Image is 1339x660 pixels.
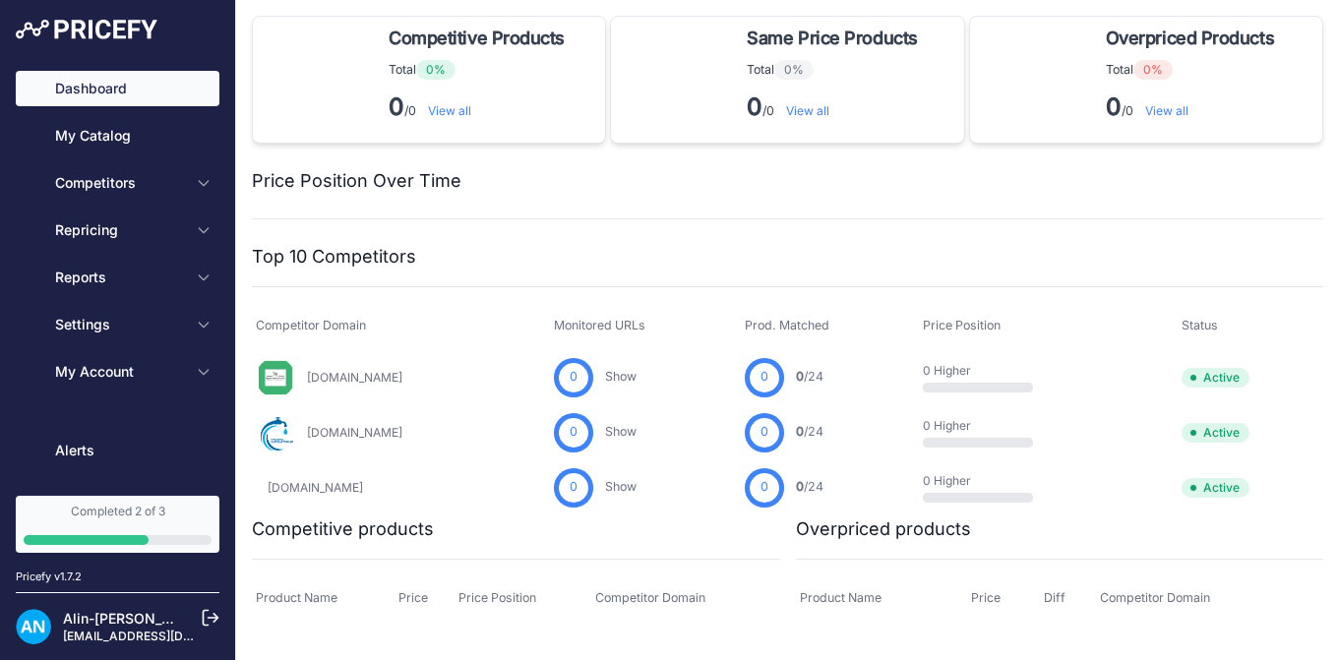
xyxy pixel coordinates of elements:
[389,60,573,80] p: Total
[416,60,456,80] span: 0%
[1106,25,1274,52] span: Overpriced Products
[252,167,461,195] h2: Price Position Over Time
[923,473,1049,489] p: 0 Higher
[796,369,804,384] span: 0
[796,479,804,494] span: 0
[796,424,823,439] a: 0/24
[256,590,337,605] span: Product Name
[16,307,219,342] button: Settings
[252,243,416,270] h2: Top 10 Competitors
[1044,590,1065,605] span: Diff
[570,478,578,497] span: 0
[16,118,219,153] a: My Catalog
[800,590,882,605] span: Product Name
[605,369,637,384] a: Show
[268,480,363,495] a: [DOMAIN_NAME]
[55,173,184,193] span: Competitors
[16,354,219,390] button: My Account
[554,318,645,332] span: Monitored URLs
[16,433,219,468] a: Alerts
[389,25,565,52] span: Competitive Products
[747,92,762,121] strong: 0
[605,424,637,439] a: Show
[923,363,1049,379] p: 0 Higher
[55,268,184,287] span: Reports
[55,315,184,334] span: Settings
[595,590,705,605] span: Competitor Domain
[16,569,82,585] div: Pricefy v1.7.2
[761,423,768,442] span: 0
[786,103,829,118] a: View all
[24,504,212,519] div: Completed 2 of 3
[398,590,428,605] span: Price
[63,629,269,643] a: [EMAIL_ADDRESS][DOMAIN_NAME]
[796,515,971,543] h2: Overpriced products
[1100,590,1210,605] span: Competitor Domain
[256,318,366,332] span: Competitor Domain
[55,362,184,382] span: My Account
[570,368,578,387] span: 0
[747,91,925,123] p: /0
[16,496,219,553] a: Completed 2 of 3
[1106,92,1122,121] strong: 0
[570,423,578,442] span: 0
[605,479,637,494] a: Show
[252,515,434,543] h2: Competitive products
[761,368,768,387] span: 0
[971,590,1001,605] span: Price
[1106,60,1282,80] p: Total
[1145,103,1188,118] a: View all
[389,91,573,123] p: /0
[458,590,536,605] span: Price Position
[1106,91,1282,123] p: /0
[16,71,219,543] nav: Sidebar
[747,60,925,80] p: Total
[796,424,804,439] span: 0
[761,478,768,497] span: 0
[1182,423,1249,443] span: Active
[307,370,402,385] a: [DOMAIN_NAME]
[923,318,1001,332] span: Price Position
[796,479,823,494] a: 0/24
[1182,318,1218,332] span: Status
[1182,478,1249,498] span: Active
[1182,368,1249,388] span: Active
[307,425,402,440] a: [DOMAIN_NAME]
[55,220,184,240] span: Repricing
[923,418,1049,434] p: 0 Higher
[1133,60,1173,80] span: 0%
[16,20,157,39] img: Pricefy Logo
[16,260,219,295] button: Reports
[16,71,219,106] a: Dashboard
[747,25,917,52] span: Same Price Products
[16,212,219,248] button: Repricing
[63,610,208,627] a: Alin-[PERSON_NAME]
[774,60,814,80] span: 0%
[745,318,829,332] span: Prod. Matched
[796,369,823,384] a: 0/24
[428,103,471,118] a: View all
[16,165,219,201] button: Competitors
[389,92,404,121] strong: 0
